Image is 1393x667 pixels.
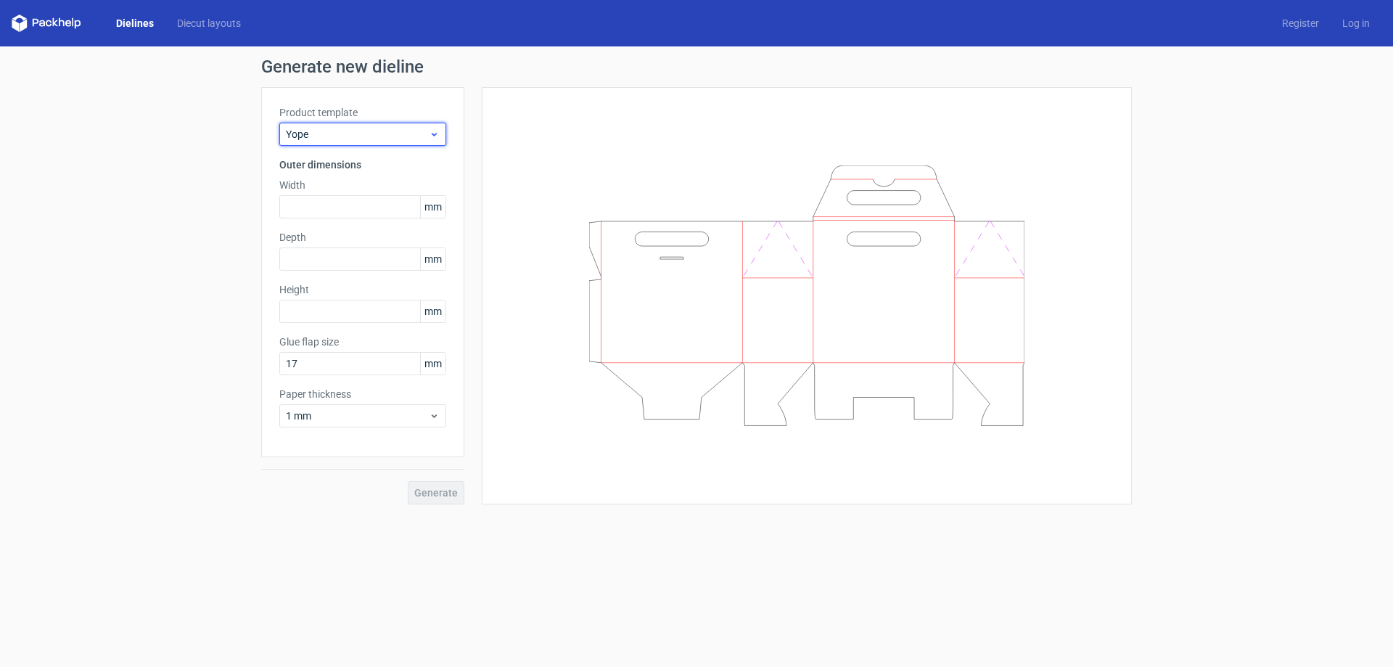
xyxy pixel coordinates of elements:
[286,127,429,142] span: Yope
[1270,16,1331,30] a: Register
[279,105,446,120] label: Product template
[165,16,252,30] a: Diecut layouts
[279,157,446,172] h3: Outer dimensions
[279,335,446,349] label: Glue flap size
[420,353,445,375] span: mm
[420,248,445,270] span: mm
[104,16,165,30] a: Dielines
[420,196,445,218] span: mm
[261,58,1132,75] h1: Generate new dieline
[286,409,429,423] span: 1 mm
[279,178,446,192] label: Width
[279,282,446,297] label: Height
[279,230,446,245] label: Depth
[1331,16,1381,30] a: Log in
[279,387,446,401] label: Paper thickness
[420,300,445,322] span: mm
